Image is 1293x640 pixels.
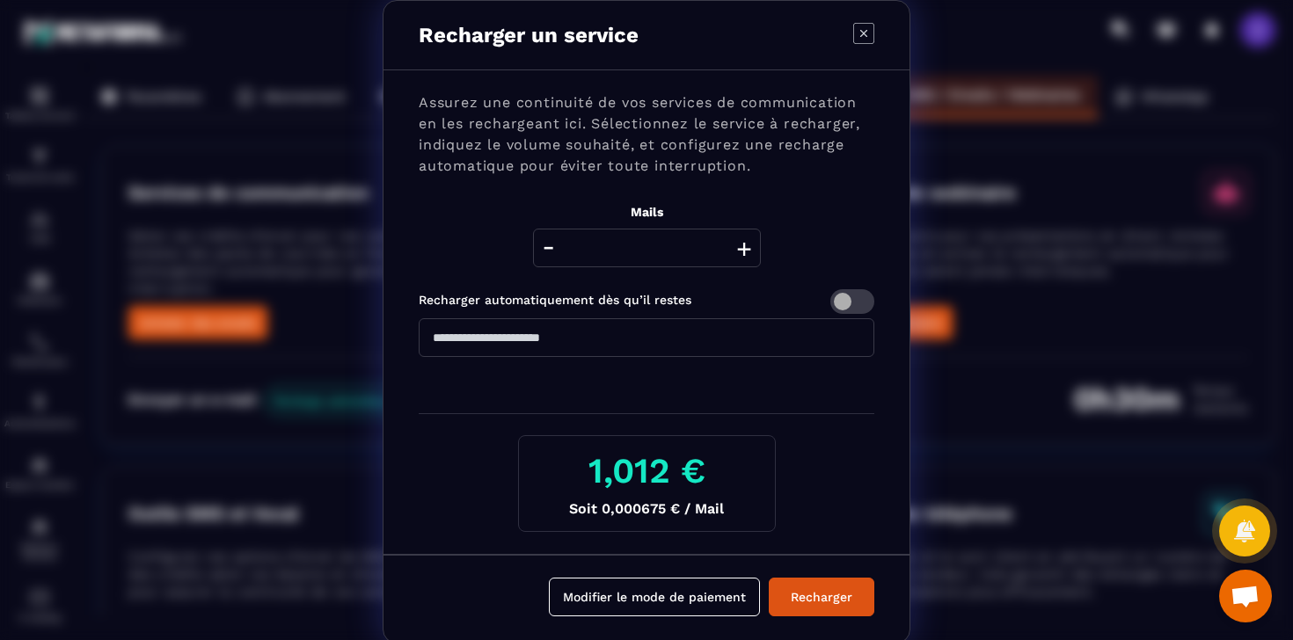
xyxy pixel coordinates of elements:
div: Recharger [780,588,863,606]
button: Recharger [769,578,874,616]
h3: 1,012 € [533,450,761,491]
a: Ouvrir le chat [1219,570,1272,622]
p: Recharger un service [419,23,639,47]
button: - [537,229,559,267]
button: Modifier le mode de paiement [549,578,760,616]
p: Assurez une continuité de vos services de communication en les rechargeant ici. Sélectionnez le s... [419,92,874,177]
label: Recharger automatiquement dès qu’il restes [419,293,691,307]
label: Mails [631,205,663,219]
p: Soit 0,000675 € / Mail [533,500,761,517]
button: + [732,229,756,267]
